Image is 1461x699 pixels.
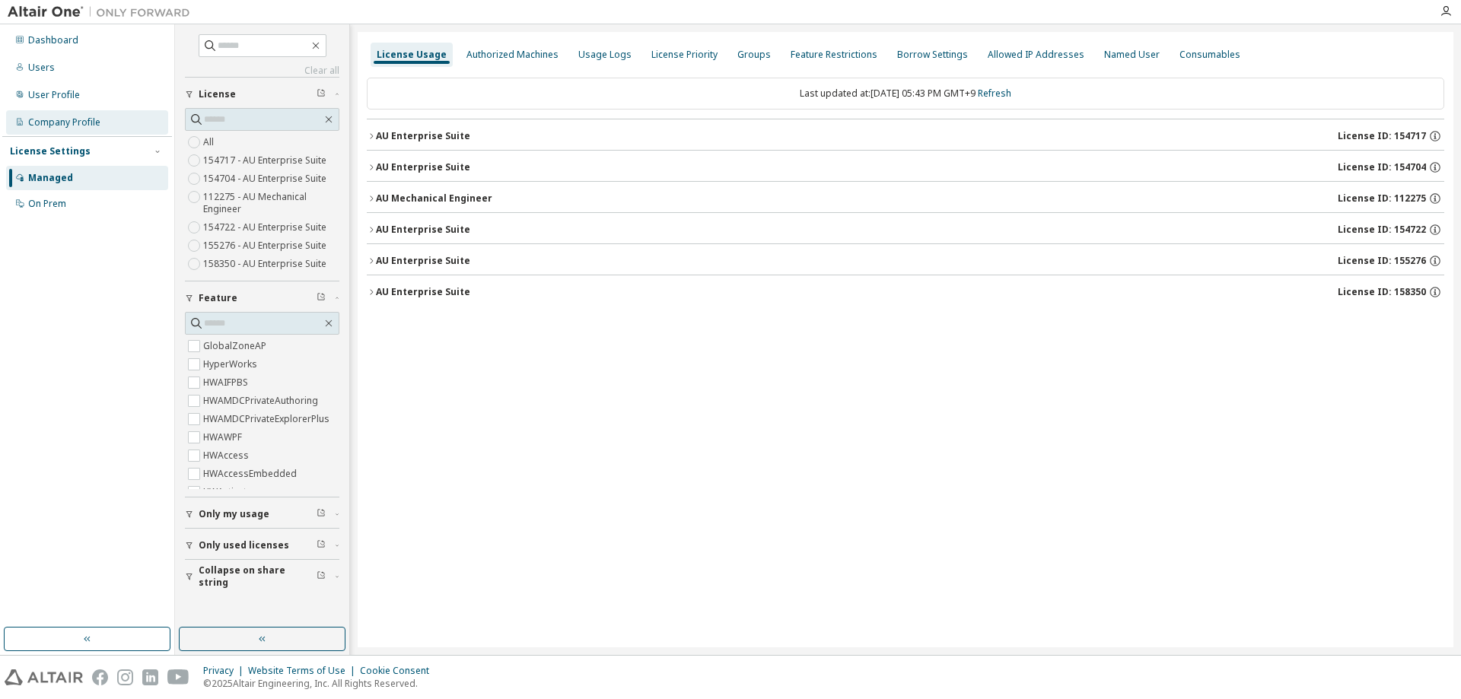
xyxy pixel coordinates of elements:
[1338,161,1426,173] span: License ID: 154704
[203,218,329,237] label: 154722 - AU Enterprise Suite
[203,355,260,373] label: HyperWorks
[376,286,470,298] div: AU Enterprise Suite
[367,151,1444,184] button: AU Enterprise SuiteLicense ID: 154704
[92,669,108,685] img: facebook.svg
[1338,192,1426,205] span: License ID: 112275
[1338,286,1426,298] span: License ID: 158350
[1104,49,1160,61] div: Named User
[142,669,158,685] img: linkedin.svg
[1179,49,1240,61] div: Consumables
[8,5,198,20] img: Altair One
[317,88,326,100] span: Clear filter
[376,130,470,142] div: AU Enterprise Suite
[897,49,968,61] div: Borrow Settings
[28,172,73,184] div: Managed
[203,665,248,677] div: Privacy
[317,539,326,551] span: Clear filter
[185,281,339,315] button: Feature
[199,292,237,304] span: Feature
[376,224,470,236] div: AU Enterprise Suite
[248,665,360,677] div: Website Terms of Use
[367,182,1444,215] button: AU Mechanical EngineerLicense ID: 112275
[5,669,83,685] img: altair_logo.svg
[199,508,269,520] span: Only my usage
[203,133,217,151] label: All
[360,665,438,677] div: Cookie Consent
[203,151,329,170] label: 154717 - AU Enterprise Suite
[317,570,326,583] span: Clear filter
[28,34,78,46] div: Dashboard
[376,161,470,173] div: AU Enterprise Suite
[376,255,470,267] div: AU Enterprise Suite
[377,49,447,61] div: License Usage
[1338,255,1426,267] span: License ID: 155276
[203,483,255,501] label: HWActivate
[10,145,91,157] div: License Settings
[651,49,718,61] div: License Priority
[203,428,245,446] label: HWAWPF
[367,78,1444,110] div: Last updated at: [DATE] 05:43 PM GMT+9
[317,292,326,304] span: Clear filter
[203,465,300,483] label: HWAccessEmbedded
[185,497,339,531] button: Only my usage
[1338,130,1426,142] span: License ID: 154717
[185,78,339,111] button: License
[199,564,317,589] span: Collapse on share string
[203,237,329,255] label: 155276 - AU Enterprise Suite
[203,255,329,273] label: 158350 - AU Enterprise Suite
[367,244,1444,278] button: AU Enterprise SuiteLicense ID: 155276
[367,213,1444,246] button: AU Enterprise SuiteLicense ID: 154722
[988,49,1084,61] div: Allowed IP Addresses
[185,560,339,593] button: Collapse on share string
[737,49,771,61] div: Groups
[203,373,251,392] label: HWAIFPBS
[203,337,269,355] label: GlobalZoneAP
[578,49,632,61] div: Usage Logs
[203,446,252,465] label: HWAccess
[203,410,333,428] label: HWAMDCPrivateExplorerPlus
[203,392,321,410] label: HWAMDCPrivateAuthoring
[28,116,100,129] div: Company Profile
[199,88,236,100] span: License
[203,188,339,218] label: 112275 - AU Mechanical Engineer
[978,87,1011,100] a: Refresh
[317,508,326,520] span: Clear filter
[203,170,329,188] label: 154704 - AU Enterprise Suite
[367,275,1444,309] button: AU Enterprise SuiteLicense ID: 158350
[376,192,492,205] div: AU Mechanical Engineer
[28,89,80,101] div: User Profile
[466,49,559,61] div: Authorized Machines
[28,198,66,210] div: On Prem
[28,62,55,74] div: Users
[117,669,133,685] img: instagram.svg
[167,669,189,685] img: youtube.svg
[185,529,339,562] button: Only used licenses
[185,65,339,77] a: Clear all
[1338,224,1426,236] span: License ID: 154722
[791,49,877,61] div: Feature Restrictions
[367,119,1444,153] button: AU Enterprise SuiteLicense ID: 154717
[199,539,289,551] span: Only used licenses
[203,677,438,690] p: © 2025 Altair Engineering, Inc. All Rights Reserved.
